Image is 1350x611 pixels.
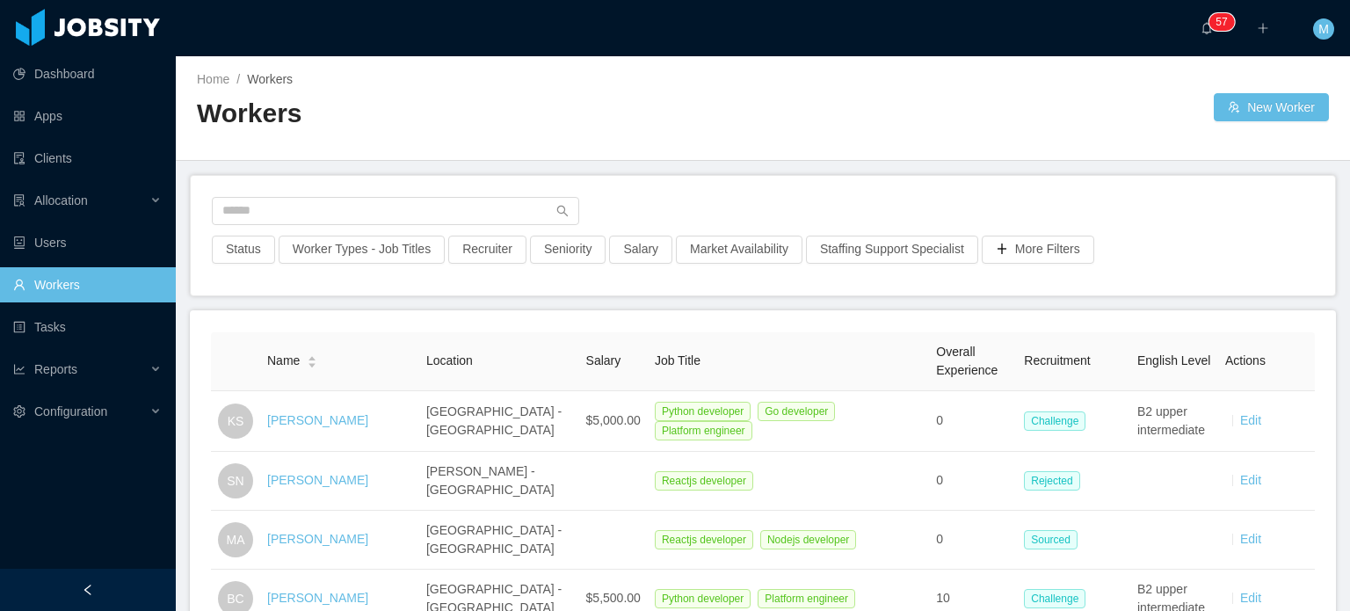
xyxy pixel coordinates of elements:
td: B2 upper intermediate [1130,391,1218,452]
span: Reactjs developer [655,471,753,491]
i: icon: plus [1257,22,1269,34]
a: icon: userWorkers [13,267,162,302]
a: [PERSON_NAME] [267,413,368,427]
button: Recruiter [448,236,526,264]
span: Platform engineer [655,421,752,440]
span: Salary [586,353,621,367]
span: M [1318,18,1329,40]
i: icon: setting [13,405,25,418]
span: Go developer [758,402,835,421]
a: icon: auditClients [13,141,162,176]
span: / [236,72,240,86]
span: Job Title [655,353,700,367]
span: Allocation [34,193,88,207]
span: KS [228,404,244,439]
a: Sourced [1024,532,1085,546]
a: [PERSON_NAME] [267,473,368,487]
td: 0 [929,391,1017,452]
a: Rejected [1024,473,1086,487]
button: Salary [609,236,672,264]
span: Python developer [655,402,751,421]
a: icon: pie-chartDashboard [13,56,162,91]
span: Platform engineer [758,589,855,608]
a: Edit [1240,413,1261,427]
span: Sourced [1024,530,1078,549]
span: $5,000.00 [586,413,641,427]
i: icon: solution [13,194,25,207]
button: Market Availability [676,236,802,264]
p: 5 [1216,13,1222,31]
a: [PERSON_NAME] [267,532,368,546]
span: SN [227,463,243,498]
span: Python developer [655,589,751,608]
a: Home [197,72,229,86]
span: Reactjs developer [655,530,753,549]
i: icon: caret-down [308,360,317,366]
button: Status [212,236,275,264]
span: Recruitment [1024,353,1090,367]
h2: Workers [197,96,763,132]
button: Worker Types - Job Titles [279,236,445,264]
span: Overall Experience [936,345,998,377]
td: 0 [929,452,1017,511]
i: icon: bell [1201,22,1213,34]
span: Reports [34,362,77,376]
span: Challenge [1024,411,1085,431]
span: Rejected [1024,471,1079,491]
span: $5,500.00 [586,591,641,605]
span: Location [426,353,473,367]
span: Name [267,352,300,370]
span: Workers [247,72,293,86]
span: Challenge [1024,589,1085,608]
a: icon: profileTasks [13,309,162,345]
td: [GEOGRAPHIC_DATA] - [GEOGRAPHIC_DATA] [419,391,579,452]
i: icon: search [556,205,569,217]
td: 0 [929,511,1017,570]
span: Configuration [34,404,107,418]
span: MA [227,522,245,557]
a: icon: robotUsers [13,225,162,260]
button: Seniority [530,236,606,264]
a: Edit [1240,591,1261,605]
i: icon: caret-up [308,354,317,360]
a: [PERSON_NAME] [267,591,368,605]
a: Challenge [1024,591,1092,605]
div: Sort [307,353,317,366]
i: icon: line-chart [13,363,25,375]
a: icon: appstoreApps [13,98,162,134]
span: Actions [1225,353,1266,367]
p: 7 [1222,13,1228,31]
td: [PERSON_NAME] - [GEOGRAPHIC_DATA] [419,452,579,511]
a: Edit [1240,532,1261,546]
button: icon: usergroup-addNew Worker [1214,93,1329,121]
a: Edit [1240,473,1261,487]
td: [GEOGRAPHIC_DATA] - [GEOGRAPHIC_DATA] [419,511,579,570]
sup: 57 [1208,13,1234,31]
span: English Level [1137,353,1210,367]
button: Staffing Support Specialist [806,236,978,264]
button: icon: plusMore Filters [982,236,1094,264]
span: Nodejs developer [760,530,856,549]
a: Challenge [1024,413,1092,427]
